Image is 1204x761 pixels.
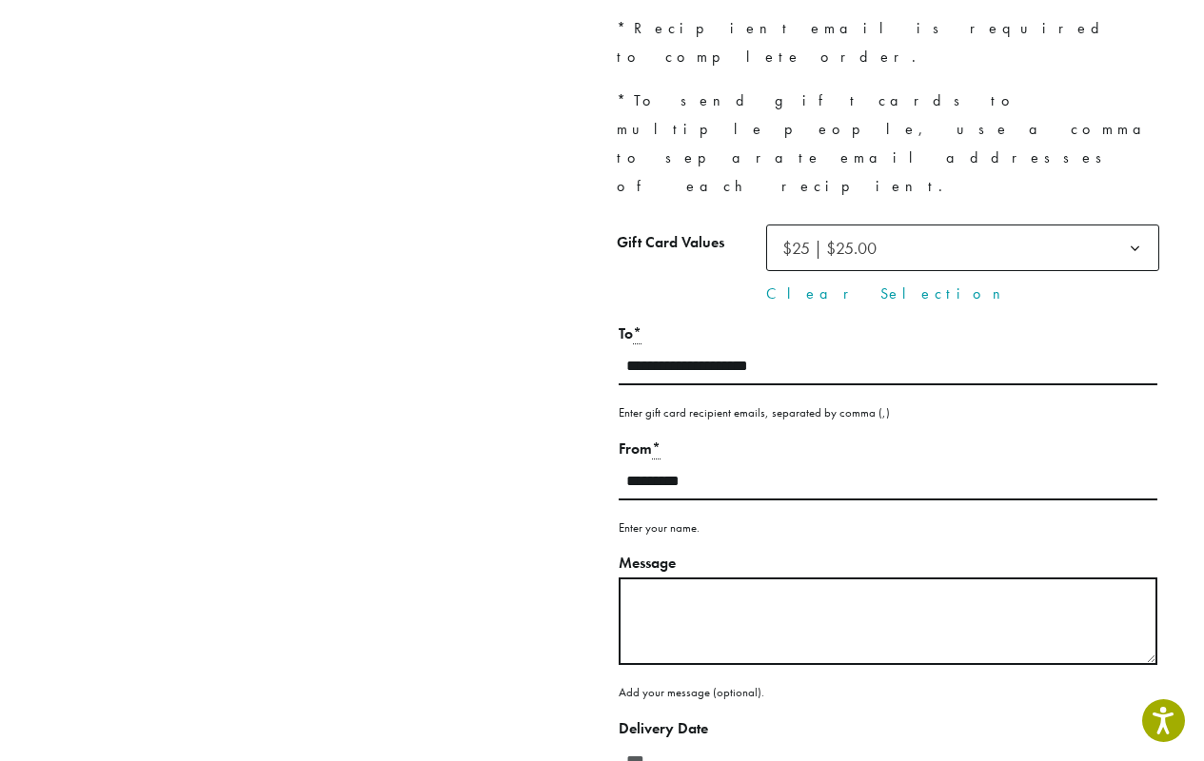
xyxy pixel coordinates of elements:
[617,14,1159,71] p: *Recipient email is required to complete order.
[619,715,1157,743] label: Delivery Date
[617,87,1159,201] p: *To send gift cards to multiple people, use a comma to separate email addresses of each recipient.
[652,439,661,459] abbr: Required field
[619,550,1157,577] label: Message
[619,519,700,536] small: Enter your name.
[775,229,896,266] span: $25 | $25.00
[766,283,1159,305] a: Clear Selection
[633,323,641,344] abbr: Required field
[619,684,764,700] small: Add your message (optional).
[619,436,1157,463] label: From
[766,224,1159,271] span: $25 | $25.00
[782,237,877,259] span: $25 | $25.00
[617,229,766,257] label: Gift Card Values
[619,321,1157,348] label: To
[619,404,890,420] small: Enter gift card recipient emails, separated by comma (,)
